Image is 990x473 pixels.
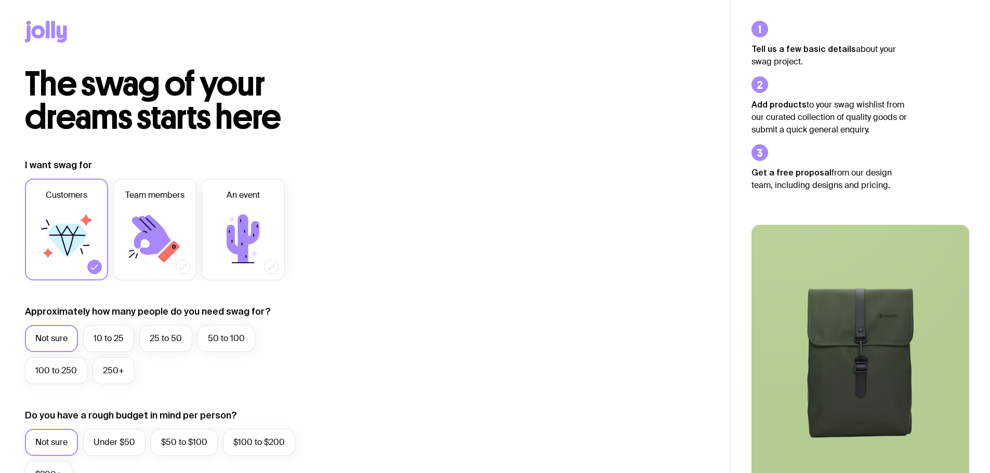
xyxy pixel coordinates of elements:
[751,100,807,109] strong: Add products
[751,44,856,53] strong: Tell us a few basic details
[25,63,281,138] span: The swag of your dreams starts here
[751,98,907,136] p: to your swag wishlist from our curated collection of quality goods or submit a quick general enqu...
[751,43,907,68] p: about your swag project.
[25,409,237,422] label: Do you have a rough budget in mind per person?
[83,429,146,456] label: Under $50
[227,189,260,201] span: An event
[25,429,78,456] label: Not sure
[197,325,255,352] label: 50 to 100
[125,189,184,201] span: Team members
[25,325,78,352] label: Not sure
[46,189,87,201] span: Customers
[139,325,192,352] label: 25 to 50
[93,357,135,384] label: 250+
[751,168,831,177] strong: Get a free proposal
[223,429,295,456] label: $100 to $200
[83,325,134,352] label: 10 to 25
[25,357,87,384] label: 100 to 250
[25,305,271,318] label: Approximately how many people do you need swag for?
[25,159,92,171] label: I want swag for
[151,429,218,456] label: $50 to $100
[751,166,907,192] p: from our design team, including designs and pricing.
